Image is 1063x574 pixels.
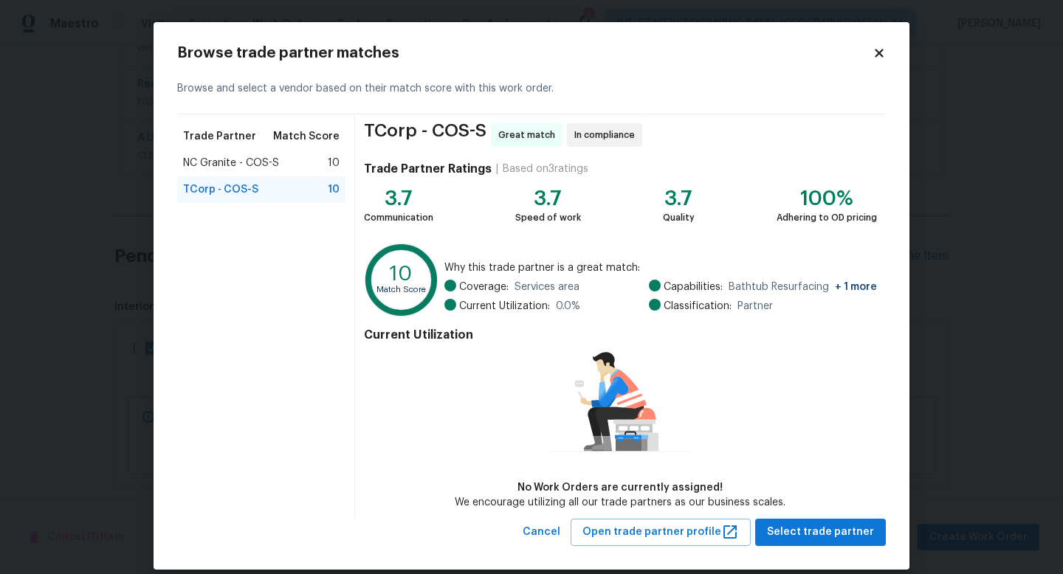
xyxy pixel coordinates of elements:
[515,280,579,294] span: Services area
[328,182,340,197] span: 10
[177,63,886,114] div: Browse and select a vendor based on their match score with this work order.
[571,519,751,546] button: Open trade partner profile
[364,328,877,342] h4: Current Utilization
[737,299,773,314] span: Partner
[498,128,561,142] span: Great match
[364,123,486,147] span: TCorp - COS-S
[767,523,874,542] span: Select trade partner
[523,523,560,542] span: Cancel
[582,523,739,542] span: Open trade partner profile
[364,191,433,206] div: 3.7
[455,480,785,495] div: No Work Orders are currently assigned!
[459,280,509,294] span: Coverage:
[459,299,550,314] span: Current Utilization:
[835,282,877,292] span: + 1 more
[364,210,433,225] div: Communication
[273,129,340,144] span: Match Score
[376,286,426,294] text: Match Score
[729,280,877,294] span: Bathtub Resurfacing
[664,280,723,294] span: Capabilities:
[328,156,340,170] span: 10
[492,162,503,176] div: |
[663,210,695,225] div: Quality
[183,129,256,144] span: Trade Partner
[556,299,580,314] span: 0.0 %
[755,519,886,546] button: Select trade partner
[177,46,873,60] h2: Browse trade partner matches
[517,519,566,546] button: Cancel
[664,299,732,314] span: Classification:
[663,191,695,206] div: 3.7
[503,162,588,176] div: Based on 3 ratings
[515,210,581,225] div: Speed of work
[444,260,877,275] span: Why this trade partner is a great match:
[183,156,279,170] span: NC Granite - COS-S
[574,128,641,142] span: In compliance
[183,182,258,197] span: TCorp - COS-S
[455,495,785,510] div: We encourage utilizing all our trade partners as our business scales.
[390,263,413,284] text: 10
[777,210,877,225] div: Adhering to OD pricing
[364,162,492,176] h4: Trade Partner Ratings
[777,191,877,206] div: 100%
[515,191,581,206] div: 3.7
